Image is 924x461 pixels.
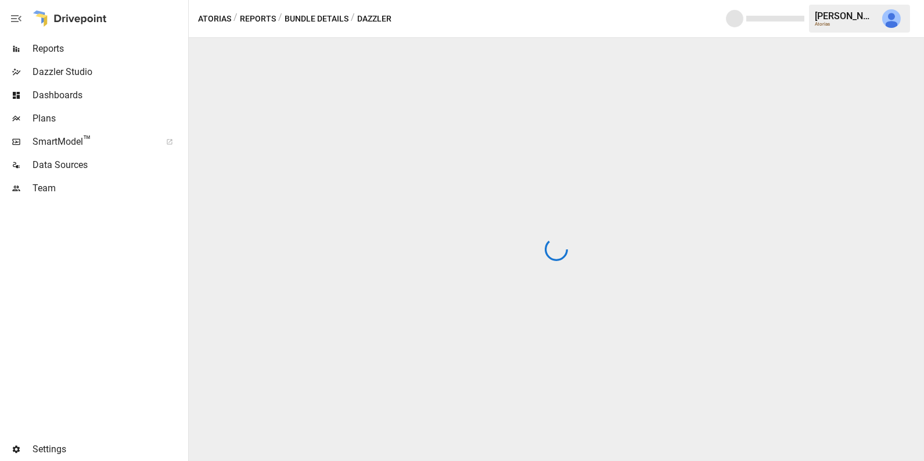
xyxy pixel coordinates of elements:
button: Bundle Details [285,12,348,26]
div: [PERSON_NAME] [815,10,875,22]
span: Plans [33,112,186,126]
img: Julie Wilton [882,9,901,28]
div: / [278,12,282,26]
div: / [233,12,238,26]
span: SmartModel [33,135,153,149]
span: Settings [33,442,186,456]
span: Reports [33,42,186,56]
span: Data Sources [33,158,186,172]
button: Reports [240,12,276,26]
span: Dazzler Studio [33,65,186,79]
span: ™ [83,133,91,148]
span: Team [33,181,186,195]
button: Atorias [198,12,231,26]
span: Dashboards [33,88,186,102]
button: Julie Wilton [875,2,908,35]
div: Atorias [815,22,875,27]
div: / [351,12,355,26]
